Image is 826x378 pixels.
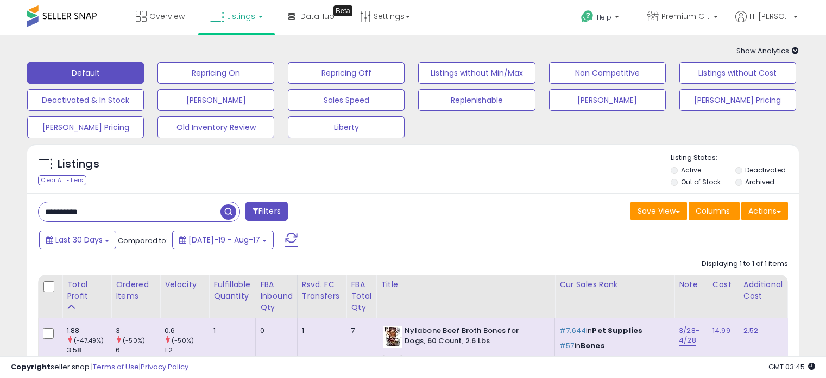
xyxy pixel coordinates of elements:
[383,326,402,348] img: 51WhD0bZPnL._SL40_.jpg
[768,362,815,372] span: 2025-09-17 03:45 GMT
[418,62,535,84] button: Listings without Min/Max
[689,202,740,220] button: Columns
[743,279,783,302] div: Additional Cost
[749,11,790,22] span: Hi [PERSON_NAME]
[116,345,160,355] div: 6
[702,259,788,269] div: Displaying 1 to 1 of 1 items
[559,279,670,290] div: Cur Sales Rank
[288,116,405,138] button: Liberty
[418,89,535,111] button: Replenishable
[157,62,274,84] button: Repricing On
[172,336,194,345] small: (-50%)
[351,279,371,313] div: FBA Total Qty
[149,11,185,22] span: Overview
[679,62,796,84] button: Listings without Cost
[681,177,721,187] label: Out of Stock
[165,279,204,290] div: Velocity
[260,326,289,336] div: 0
[302,326,338,336] div: 1
[597,13,611,22] span: Help
[712,279,734,290] div: Cost
[661,11,710,22] span: Premium Convenience
[333,5,352,16] div: Tooltip anchor
[741,202,788,220] button: Actions
[188,234,260,245] span: [DATE]-19 - Aug-17
[745,165,786,175] label: Deactivated
[735,11,798,35] a: Hi [PERSON_NAME]
[157,89,274,111] button: [PERSON_NAME]
[67,326,111,336] div: 1.88
[39,231,116,249] button: Last 30 Days
[581,10,594,23] i: Get Help
[736,46,799,56] span: Show Analytics
[172,231,274,249] button: [DATE]-19 - Aug-17
[260,279,293,313] div: FBA inbound Qty
[679,325,699,346] a: 3/28-4/28
[559,326,666,336] p: in
[67,279,106,302] div: Total Profit
[288,62,405,84] button: Repricing Off
[681,165,701,175] label: Active
[67,345,111,355] div: 3.58
[27,89,144,111] button: Deactivated & In Stock
[383,355,402,367] span: AI
[141,362,188,372] a: Privacy Policy
[679,279,703,290] div: Note
[38,175,86,185] div: Clear All Filters
[55,234,103,245] span: Last 30 Days
[213,279,251,302] div: Fulfillable Quantity
[302,279,342,302] div: Rsvd. FC Transfers
[743,325,759,336] a: 2.52
[712,325,730,336] a: 14.99
[118,236,168,246] span: Compared to:
[549,62,666,84] button: Non Competitive
[157,116,274,138] button: Old Inventory Review
[27,116,144,138] button: [PERSON_NAME] Pricing
[696,206,730,216] span: Columns
[227,11,255,22] span: Listings
[559,340,574,351] span: #57
[93,362,139,372] a: Terms of Use
[74,336,104,345] small: (-47.49%)
[300,11,335,22] span: DataHub
[572,2,630,35] a: Help
[288,89,405,111] button: Sales Speed
[381,279,550,290] div: Title
[581,340,605,351] span: Bones
[27,62,144,84] button: Default
[745,177,774,187] label: Archived
[592,325,642,336] span: Pet Supplies
[116,326,160,336] div: 3
[679,89,796,111] button: [PERSON_NAME] Pricing
[213,326,247,336] div: 1
[630,202,687,220] button: Save View
[549,89,666,111] button: [PERSON_NAME]
[165,326,209,336] div: 0.6
[405,326,537,349] b: Nylabone Beef Broth Bones for Dogs, 60 Count, 2.6 Lbs
[11,362,51,372] strong: Copyright
[11,362,188,373] div: seller snap | |
[165,345,209,355] div: 1.2
[351,326,368,336] div: 7
[245,202,288,221] button: Filters
[116,279,155,302] div: Ordered Items
[559,341,666,351] p: in
[559,325,586,336] span: #7,644
[671,153,799,163] p: Listing States:
[58,157,99,172] h5: Listings
[123,336,145,345] small: (-50%)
